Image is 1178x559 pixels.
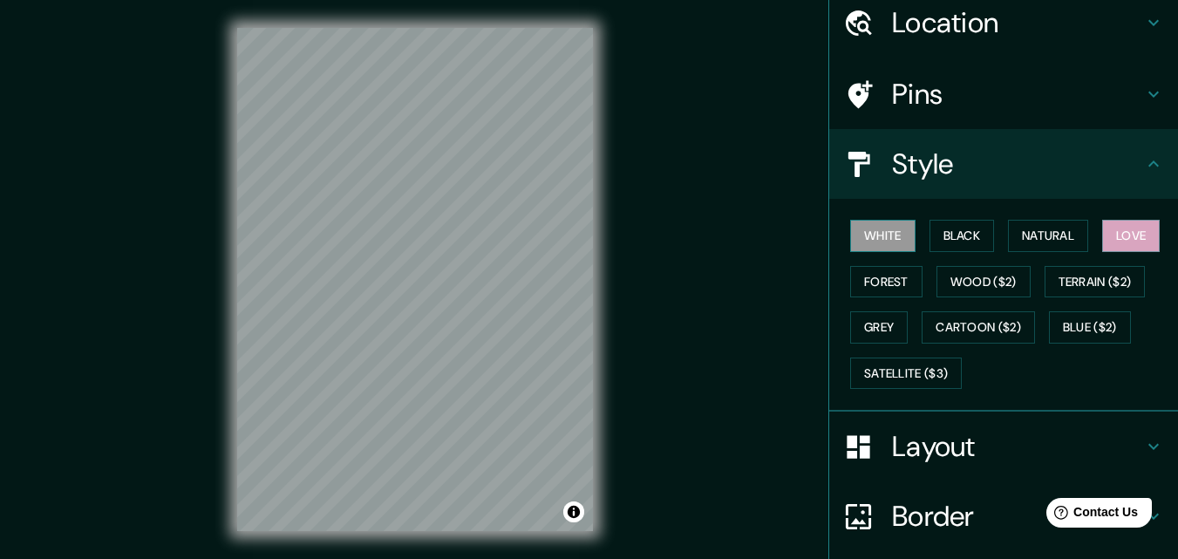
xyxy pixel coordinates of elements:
[829,59,1178,129] div: Pins
[850,220,916,252] button: White
[829,412,1178,481] div: Layout
[892,147,1143,181] h4: Style
[1023,491,1159,540] iframe: Help widget launcher
[936,266,1031,298] button: Wood ($2)
[1049,311,1131,344] button: Blue ($2)
[892,499,1143,534] h4: Border
[829,129,1178,199] div: Style
[892,5,1143,40] h4: Location
[850,311,908,344] button: Grey
[1102,220,1160,252] button: Love
[850,266,923,298] button: Forest
[929,220,995,252] button: Black
[1045,266,1146,298] button: Terrain ($2)
[892,77,1143,112] h4: Pins
[829,481,1178,551] div: Border
[922,311,1035,344] button: Cartoon ($2)
[892,429,1143,464] h4: Layout
[237,28,593,531] canvas: Map
[563,501,584,522] button: Toggle attribution
[1008,220,1088,252] button: Natural
[850,358,962,390] button: Satellite ($3)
